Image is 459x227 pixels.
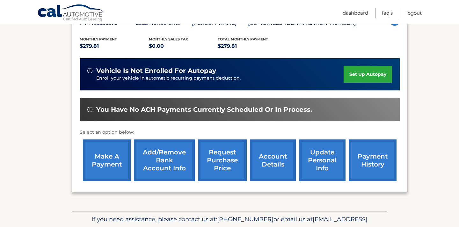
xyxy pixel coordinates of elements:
[344,66,392,83] a: set up autopay
[343,8,368,18] a: Dashboard
[96,75,344,82] p: Enroll your vehicle in automatic recurring payment deduction.
[96,106,312,114] span: You have no ACH payments currently scheduled or in process.
[149,42,218,51] p: $0.00
[80,129,400,136] p: Select an option below:
[406,8,422,18] a: Logout
[250,139,296,181] a: account details
[134,139,195,181] a: Add/Remove bank account info
[218,37,268,41] span: Total Monthly Payment
[83,139,131,181] a: make a payment
[80,42,149,51] p: $279.81
[198,139,247,181] a: request purchase price
[37,4,104,23] a: Cal Automotive
[217,216,273,223] span: [PHONE_NUMBER]
[299,139,346,181] a: update personal info
[149,37,188,41] span: Monthly sales Tax
[218,42,287,51] p: $279.81
[96,67,216,75] span: vehicle is not enrolled for autopay
[87,68,92,73] img: alert-white.svg
[87,107,92,112] img: alert-white.svg
[349,139,397,181] a: payment history
[382,8,393,18] a: FAQ's
[80,37,117,41] span: Monthly Payment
